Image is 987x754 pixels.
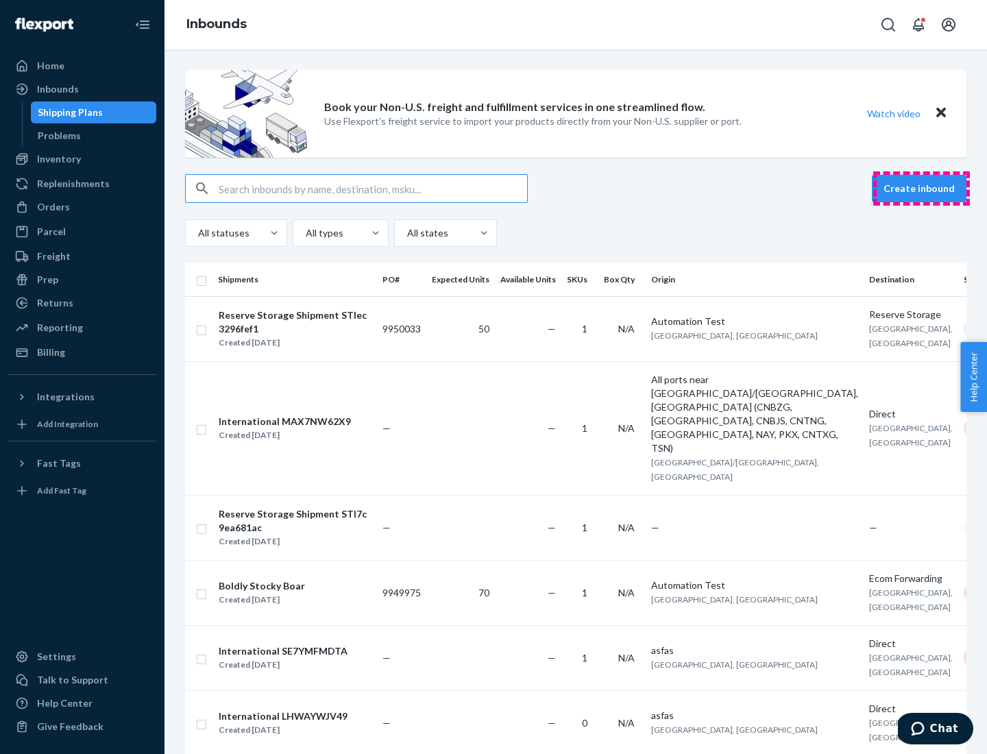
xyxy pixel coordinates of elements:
button: Give Feedback [8,716,156,738]
span: N/A [618,422,635,434]
button: Open Search Box [875,11,902,38]
div: Prep [37,273,58,287]
span: — [382,652,391,664]
div: Reserve Storage Shipment STI7c9ea681ac [219,507,371,535]
span: — [548,323,556,335]
span: — [382,422,391,434]
a: Freight [8,245,156,267]
div: Parcel [37,225,66,239]
a: Parcel [8,221,156,243]
div: asfas [651,709,858,722]
div: Inbounds [37,82,79,96]
th: Shipments [212,263,377,296]
div: International LHWAYWJV49 [219,709,348,723]
span: 1 [582,422,587,434]
th: Origin [646,263,864,296]
div: Automation Test [651,315,858,328]
th: Expected Units [426,263,495,296]
span: 1 [582,323,587,335]
input: All states [406,226,407,240]
div: Fast Tags [37,457,81,470]
a: Settings [8,646,156,668]
span: — [548,422,556,434]
input: All types [304,226,306,240]
button: Close [932,104,950,123]
div: Created [DATE] [219,535,371,548]
span: N/A [618,323,635,335]
div: Created [DATE] [219,658,348,672]
button: Help Center [960,342,987,412]
span: — [382,717,391,729]
a: Inbounds [8,78,156,100]
div: Give Feedback [37,720,103,733]
span: N/A [618,717,635,729]
a: Reporting [8,317,156,339]
div: Ecom Forwarding [869,572,953,585]
th: PO# [377,263,426,296]
th: SKUs [561,263,598,296]
span: [GEOGRAPHIC_DATA], [GEOGRAPHIC_DATA] [651,330,818,341]
button: Open account menu [935,11,962,38]
span: — [382,522,391,533]
a: Prep [8,269,156,291]
a: Orders [8,196,156,218]
div: Direct [869,702,953,716]
span: [GEOGRAPHIC_DATA], [GEOGRAPHIC_DATA] [869,653,953,677]
th: Destination [864,263,958,296]
div: Add Fast Tag [37,485,86,496]
button: Watch video [858,104,929,123]
p: Use Flexport’s freight service to import your products directly from your Non-U.S. supplier or port. [324,114,742,128]
div: Help Center [37,696,93,710]
iframe: Opens a widget where you can chat to one of our agents [898,713,973,747]
ol: breadcrumbs [175,5,258,45]
span: N/A [618,587,635,598]
div: Created [DATE] [219,723,348,737]
span: — [548,522,556,533]
span: [GEOGRAPHIC_DATA]/[GEOGRAPHIC_DATA], [GEOGRAPHIC_DATA] [651,457,819,482]
div: Direct [869,407,953,421]
span: [GEOGRAPHIC_DATA], [GEOGRAPHIC_DATA] [869,324,953,348]
a: Inventory [8,148,156,170]
span: — [548,717,556,729]
div: Replenishments [37,177,110,191]
span: [GEOGRAPHIC_DATA], [GEOGRAPHIC_DATA] [651,725,818,735]
a: Home [8,55,156,77]
div: Returns [37,296,73,310]
div: Direct [869,637,953,650]
span: [GEOGRAPHIC_DATA], [GEOGRAPHIC_DATA] [869,423,953,448]
span: N/A [618,652,635,664]
input: All statuses [197,226,198,240]
div: Add Integration [37,418,98,430]
span: — [548,587,556,598]
div: Integrations [37,390,95,404]
div: Created [DATE] [219,428,351,442]
div: Settings [37,650,76,664]
span: 50 [478,323,489,335]
div: Reserve Storage Shipment STIec3296fef1 [219,308,371,336]
div: asfas [651,644,858,657]
img: Flexport logo [15,18,73,32]
div: International SE7YMFMDTA [219,644,348,658]
button: Integrations [8,386,156,408]
span: — [651,522,659,533]
div: All ports near [GEOGRAPHIC_DATA]/[GEOGRAPHIC_DATA], [GEOGRAPHIC_DATA] (CNBZG, [GEOGRAPHIC_DATA], ... [651,373,858,455]
a: Add Integration [8,413,156,435]
div: International MAX7NW62X9 [219,415,351,428]
td: 9949975 [377,560,426,625]
a: Inbounds [186,16,247,32]
input: Search inbounds by name, destination, msku... [219,175,527,202]
button: Fast Tags [8,452,156,474]
span: 0 [582,717,587,729]
a: Replenishments [8,173,156,195]
div: Orders [37,200,70,214]
span: [GEOGRAPHIC_DATA], [GEOGRAPHIC_DATA] [869,718,953,742]
a: Shipping Plans [31,101,157,123]
button: Close Navigation [129,11,156,38]
span: [GEOGRAPHIC_DATA], [GEOGRAPHIC_DATA] [651,659,818,670]
div: Shipping Plans [38,106,103,119]
div: Billing [37,345,65,359]
span: 1 [582,652,587,664]
div: Reporting [37,321,83,335]
span: N/A [618,522,635,533]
